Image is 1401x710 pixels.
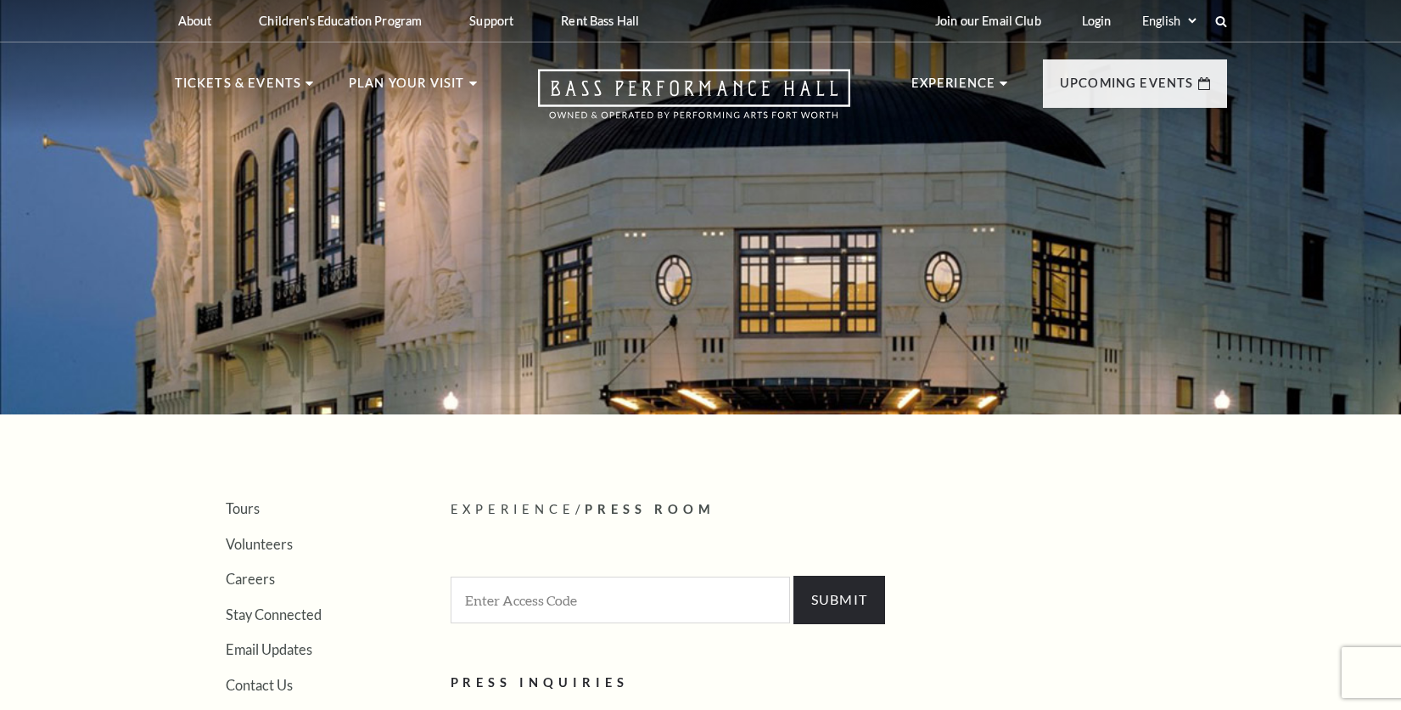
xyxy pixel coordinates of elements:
p: Tickets & Events [175,73,302,104]
p: Children's Education Program [259,14,422,28]
input: Enter Access Code [451,577,790,623]
span: Experience [451,502,576,516]
a: Tours [226,500,260,516]
p: Upcoming Events [1060,73,1194,104]
h2: PRESS INQUIRIES [451,673,1002,694]
select: Select: [1139,13,1199,29]
a: Careers [226,571,275,587]
a: Contact Us [226,677,293,693]
p: Experience [911,73,996,104]
p: Support [469,14,513,28]
a: Email Updates [226,641,312,657]
p: / [451,499,1227,521]
a: Stay Connected [226,606,322,623]
input: SUBMIT [793,576,886,623]
a: Volunteers [226,536,293,552]
p: About [178,14,212,28]
p: Rent Bass Hall [561,14,639,28]
p: Plan Your Visit [349,73,465,104]
span: Press Room [585,502,715,516]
